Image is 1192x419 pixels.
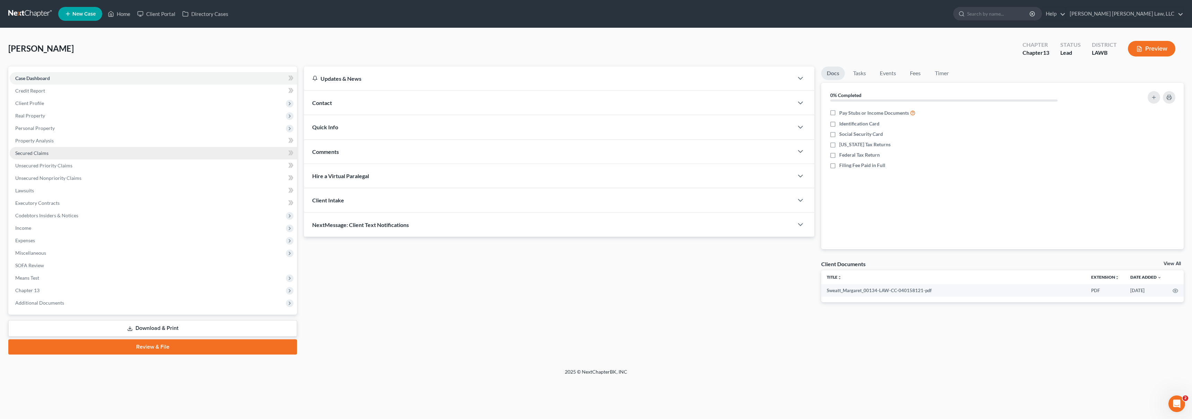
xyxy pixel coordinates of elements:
[398,368,794,381] div: 2025 © NextChapterBK, INC
[312,221,409,228] span: NextMessage: Client Text Notifications
[15,187,34,193] span: Lawsuits
[15,262,44,268] span: SOFA Review
[1023,41,1049,49] div: Chapter
[10,85,297,97] a: Credit Report
[830,92,861,98] strong: 0% Completed
[15,175,81,181] span: Unsecured Nonpriority Claims
[15,113,45,119] span: Real Property
[1125,284,1167,297] td: [DATE]
[1168,395,1185,412] iframe: Intercom live chat
[15,225,31,231] span: Income
[1042,8,1066,20] a: Help
[10,72,297,85] a: Case Dashboard
[838,276,842,280] i: unfold_more
[1092,49,1117,57] div: LAWB
[15,100,44,106] span: Client Profile
[134,8,179,20] a: Client Portal
[15,200,60,206] span: Executory Contracts
[10,147,297,159] a: Secured Claims
[821,67,845,80] a: Docs
[8,339,297,355] a: Review & File
[15,150,49,156] span: Secured Claims
[15,287,40,293] span: Chapter 13
[1023,49,1049,57] div: Chapter
[15,212,78,218] span: Codebtors Insiders & Notices
[10,172,297,184] a: Unsecured Nonpriority Claims
[839,151,880,158] span: Federal Tax Return
[1066,8,1183,20] a: [PERSON_NAME] [PERSON_NAME] Law, LLC
[904,67,927,80] a: Fees
[839,110,909,116] span: Pay Stubs or Income Documents
[312,75,785,82] div: Updates & News
[312,197,344,203] span: Client Intake
[72,11,96,17] span: New Case
[874,67,902,80] a: Events
[15,300,64,306] span: Additional Documents
[312,99,332,106] span: Contact
[8,43,74,53] span: [PERSON_NAME]
[15,125,55,131] span: Personal Property
[839,131,883,138] span: Social Security Card
[839,141,891,148] span: [US_STATE] Tax Returns
[15,75,50,81] span: Case Dashboard
[1060,49,1081,57] div: Lead
[821,284,1086,297] td: Sweatt_Margaret_00134-LAW-CC-040158121-pdf
[1128,41,1175,56] button: Preview
[10,134,297,147] a: Property Analysis
[1086,284,1125,297] td: PDF
[821,260,866,268] div: Client Documents
[967,7,1031,20] input: Search by name...
[104,8,134,20] a: Home
[312,173,369,179] span: Hire a Virtual Paralegal
[1060,41,1081,49] div: Status
[1091,274,1119,280] a: Extensionunfold_more
[179,8,232,20] a: Directory Cases
[1164,261,1181,266] a: View All
[1043,49,1049,56] span: 13
[15,163,72,168] span: Unsecured Priority Claims
[839,162,885,169] span: Filing Fee Paid in Full
[15,237,35,243] span: Expenses
[10,197,297,209] a: Executory Contracts
[312,124,338,130] span: Quick Info
[10,159,297,172] a: Unsecured Priority Claims
[8,320,297,337] a: Download & Print
[1183,395,1188,401] span: 2
[15,250,46,256] span: Miscellaneous
[827,274,842,280] a: Titleunfold_more
[312,148,339,155] span: Comments
[848,67,871,80] a: Tasks
[15,88,45,94] span: Credit Report
[1130,274,1162,280] a: Date Added expand_more
[15,275,39,281] span: Means Test
[1092,41,1117,49] div: District
[15,138,54,143] span: Property Analysis
[1115,276,1119,280] i: unfold_more
[839,120,879,127] span: Identification Card
[929,67,954,80] a: Timer
[10,259,297,272] a: SOFA Review
[1157,276,1162,280] i: expand_more
[10,184,297,197] a: Lawsuits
